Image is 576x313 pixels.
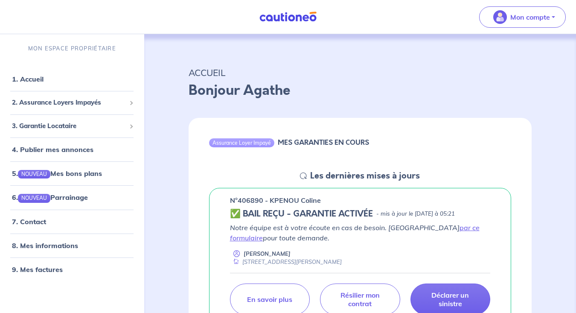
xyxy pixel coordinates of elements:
div: 7. Contact [3,213,141,230]
div: 8. Mes informations [3,237,141,254]
p: ACCUEIL [189,65,532,80]
a: 5.NOUVEAUMes bons plans [12,169,102,178]
div: 1. Accueil [3,70,141,88]
img: Cautioneo [256,12,320,22]
a: 8. Mes informations [12,241,78,250]
p: Bonjour Agathe [189,80,532,101]
div: [STREET_ADDRESS][PERSON_NAME] [230,258,342,266]
a: 1. Accueil [12,75,44,83]
div: 3. Garantie Locataire [3,118,141,135]
a: 6.NOUVEAUParrainage [12,193,88,202]
span: 3. Garantie Locataire [12,121,126,131]
p: Notre équipe est à votre écoute en cas de besoin. [GEOGRAPHIC_DATA] pour toute demande. [230,222,491,243]
a: par ce formulaire [230,223,480,242]
p: Mon compte [510,12,550,22]
h6: MES GARANTIES EN COURS [278,138,369,146]
span: 2. Assurance Loyers Impayés [12,98,126,108]
div: 2. Assurance Loyers Impayés [3,94,141,111]
p: En savoir plus [247,295,292,304]
a: 9. Mes factures [12,265,63,274]
div: Assurance Loyer Impayé [209,138,274,147]
p: MON ESPACE PROPRIÉTAIRE [28,44,116,53]
h5: Les dernières mises à jours [310,171,420,181]
div: state: CONTRACT-VALIDATED, Context: ,MAYBE-CERTIFICATE,,LESSOR-DOCUMENTS,IS-ODEALIM [230,209,491,219]
div: 9. Mes factures [3,261,141,278]
div: 6.NOUVEAUParrainage [3,189,141,206]
div: 5.NOUVEAUMes bons plans [3,165,141,182]
p: n°406890 - KPENOU Coline [230,195,321,205]
button: illu_account_valid_menu.svgMon compte [479,6,566,28]
p: [PERSON_NAME] [244,250,291,258]
a: 7. Contact [12,217,46,226]
p: Résilier mon contrat [331,291,389,308]
img: illu_account_valid_menu.svg [493,10,507,24]
h5: ✅ BAIL REÇU - GARANTIE ACTIVÉE [230,209,373,219]
p: Déclarer un sinistre [421,291,480,308]
div: 4. Publier mes annonces [3,141,141,158]
p: - mis à jour le [DATE] à 05:21 [376,210,455,218]
a: 4. Publier mes annonces [12,145,93,154]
